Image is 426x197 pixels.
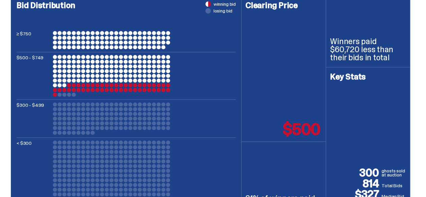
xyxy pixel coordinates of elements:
p: $500 [283,121,320,137]
span: winning bid [214,2,236,6]
h4: Key Stats [330,73,406,81]
h4: Clearing Price [245,1,322,9]
p: ≥ $750 [17,31,50,49]
p: Winners paid $60,720 less than their bids in total [330,37,406,62]
p: $300 - $499 [17,102,50,135]
h4: Bid Distribution [17,1,236,31]
span: losing bid [214,8,233,13]
p: $500 - $749 [17,55,50,97]
p: Total Bids [382,182,406,189]
p: ghosts sold at auction [382,169,406,178]
p: 814 [330,178,382,189]
p: 300 [330,167,382,178]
